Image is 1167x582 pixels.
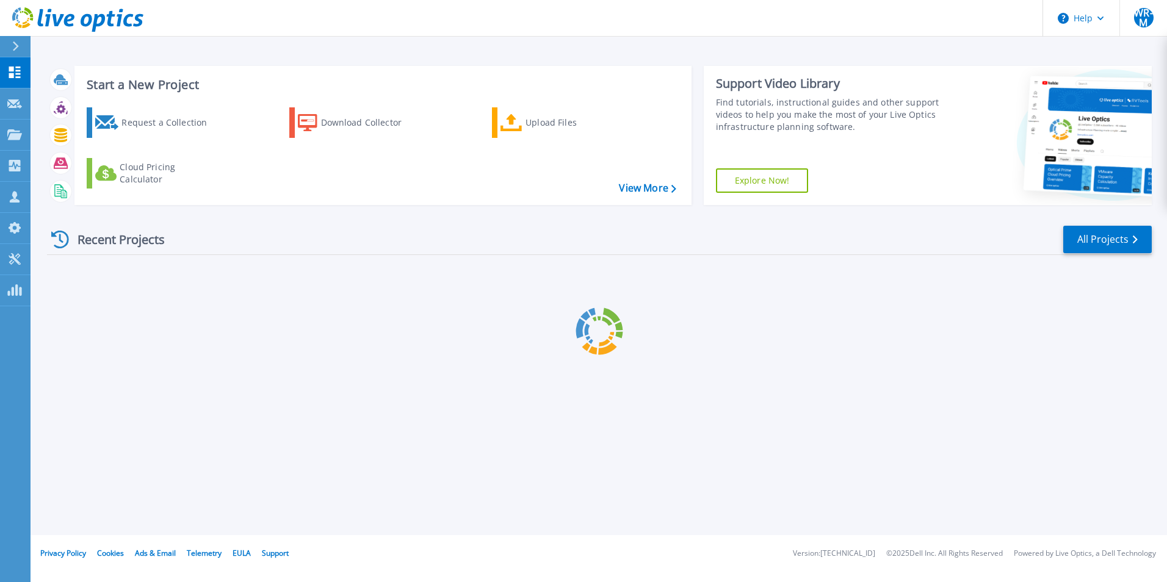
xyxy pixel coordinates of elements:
li: © 2025 Dell Inc. All Rights Reserved [886,550,1003,558]
a: Ads & Email [135,548,176,558]
a: Explore Now! [716,168,809,193]
span: WR-M [1134,8,1154,27]
div: Find tutorials, instructional guides and other support videos to help you make the most of your L... [716,96,944,133]
div: Download Collector [321,110,419,135]
a: All Projects [1063,226,1152,253]
li: Version: [TECHNICAL_ID] [793,550,875,558]
a: Cloud Pricing Calculator [87,158,223,189]
a: Upload Files [492,107,628,138]
div: Cloud Pricing Calculator [120,161,217,185]
div: Request a Collection [121,110,219,135]
h3: Start a New Project [87,78,676,92]
a: Support [262,548,289,558]
div: Upload Files [526,110,623,135]
a: Cookies [97,548,124,558]
a: EULA [233,548,251,558]
div: Recent Projects [47,225,181,254]
a: Privacy Policy [40,548,86,558]
div: Support Video Library [716,76,944,92]
a: Request a Collection [87,107,223,138]
a: Telemetry [187,548,222,558]
a: Download Collector [289,107,425,138]
li: Powered by Live Optics, a Dell Technology [1014,550,1156,558]
a: View More [619,182,676,194]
